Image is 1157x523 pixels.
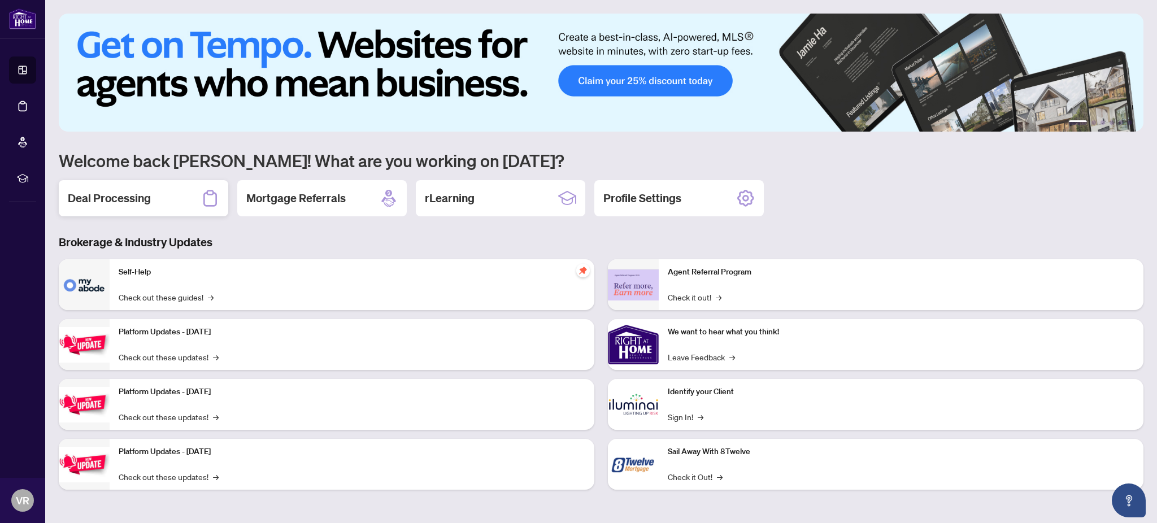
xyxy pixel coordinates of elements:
span: → [208,291,214,303]
img: Slide 0 [59,14,1143,132]
p: Sail Away With 8Twelve [668,446,1134,458]
span: → [213,470,219,483]
p: Platform Updates - [DATE] [119,446,585,458]
button: 1 [1069,120,1087,125]
img: Self-Help [59,259,110,310]
h2: Mortgage Referrals [246,190,346,206]
span: pushpin [576,264,590,277]
span: → [716,291,721,303]
span: → [213,411,219,423]
a: Check it Out!→ [668,470,723,483]
img: Identify your Client [608,379,659,430]
img: Sail Away With 8Twelve [608,439,659,490]
span: → [213,351,219,363]
span: → [698,411,703,423]
p: Agent Referral Program [668,266,1134,278]
img: logo [9,8,36,29]
img: Agent Referral Program [608,269,659,300]
button: 6 [1128,120,1132,125]
h1: Welcome back [PERSON_NAME]! What are you working on [DATE]? [59,150,1143,171]
p: Self-Help [119,266,585,278]
h2: rLearning [425,190,475,206]
p: We want to hear what you think! [668,326,1134,338]
img: We want to hear what you think! [608,319,659,370]
span: → [717,470,723,483]
span: VR [16,493,29,508]
a: Check out these guides!→ [119,291,214,303]
img: Platform Updates - June 23, 2025 [59,447,110,482]
button: 5 [1119,120,1123,125]
a: Sign In!→ [668,411,703,423]
h3: Brokerage & Industry Updates [59,234,1143,250]
p: Identify your Client [668,386,1134,398]
button: Open asap [1112,483,1146,517]
p: Platform Updates - [DATE] [119,326,585,338]
a: Leave Feedback→ [668,351,735,363]
img: Platform Updates - July 21, 2025 [59,327,110,363]
button: 3 [1101,120,1105,125]
a: Check it out!→ [668,291,721,303]
button: 4 [1110,120,1114,125]
h2: Deal Processing [68,190,151,206]
h2: Profile Settings [603,190,681,206]
p: Platform Updates - [DATE] [119,386,585,398]
span: → [729,351,735,363]
img: Platform Updates - July 8, 2025 [59,387,110,422]
a: Check out these updates!→ [119,351,219,363]
button: 2 [1091,120,1096,125]
a: Check out these updates!→ [119,470,219,483]
a: Check out these updates!→ [119,411,219,423]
